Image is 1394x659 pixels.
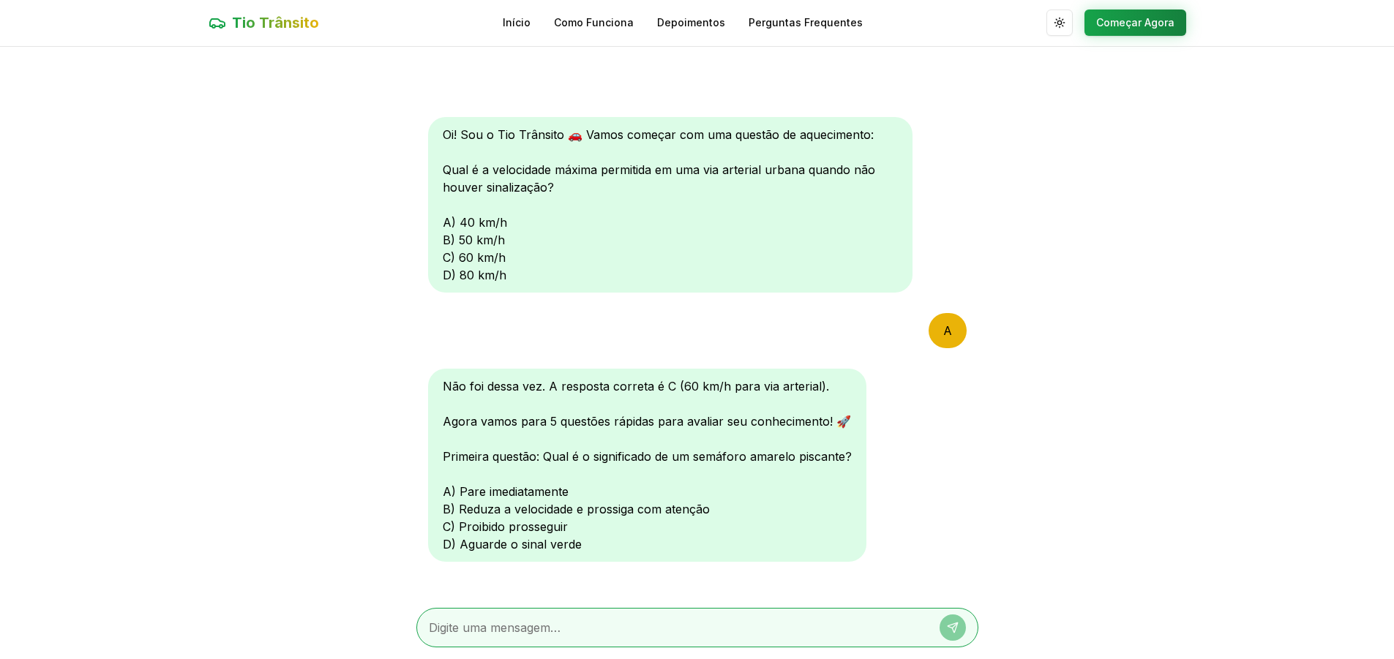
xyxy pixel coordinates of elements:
div: Não foi dessa vez. A resposta correta é C (60 km/h para via arterial). Agora vamos para 5 questõe... [428,369,866,562]
a: Depoimentos [657,15,725,30]
div: Oi! Sou o Tio Trânsito 🚗 Vamos começar com uma questão de aquecimento: Qual é a velocidade máxima... [428,117,913,293]
span: Tio Trânsito [232,12,319,33]
a: Como Funciona [554,15,634,30]
div: A [929,313,967,348]
a: Início [503,15,531,30]
button: Começar Agora [1084,10,1186,36]
a: Perguntas Frequentes [749,15,863,30]
a: Tio Trânsito [209,12,319,33]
